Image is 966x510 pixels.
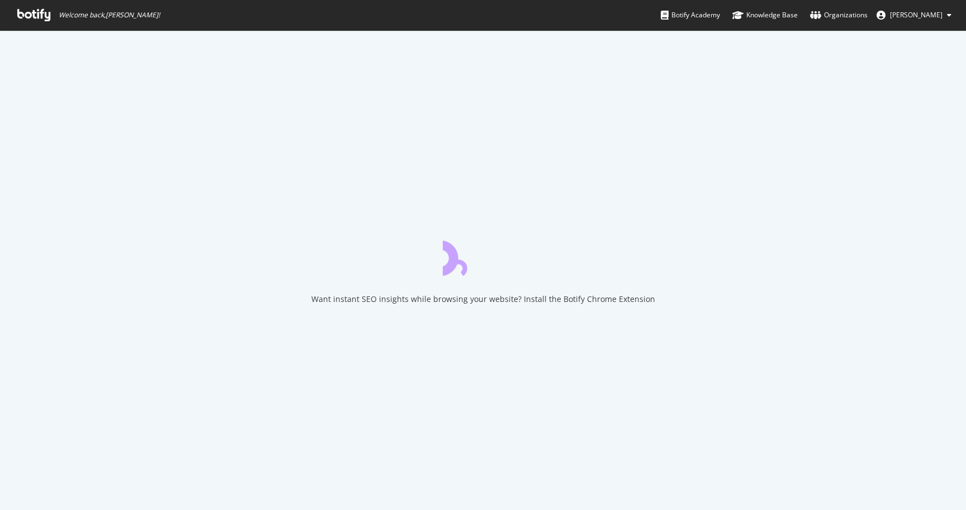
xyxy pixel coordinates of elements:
[661,10,720,21] div: Botify Academy
[868,6,960,24] button: [PERSON_NAME]
[59,11,160,20] span: Welcome back, [PERSON_NAME] !
[732,10,798,21] div: Knowledge Base
[443,235,523,276] div: animation
[311,294,655,305] div: Want instant SEO insights while browsing your website? Install the Botify Chrome Extension
[890,10,943,20] span: Melanie Vadney
[810,10,868,21] div: Organizations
